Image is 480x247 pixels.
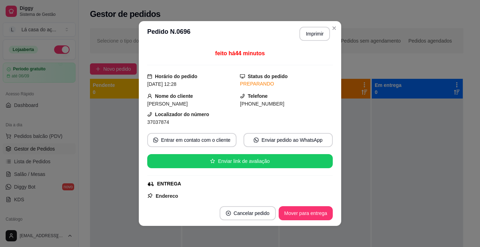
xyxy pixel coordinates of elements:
[147,27,190,41] h3: Pedido N. 0696
[147,101,188,107] span: [PERSON_NAME]
[329,23,340,34] button: Close
[226,211,231,216] span: close-circle
[147,154,333,168] button: starEnviar link de avaliação
[215,50,265,56] span: feito há 44 minutos
[248,93,268,99] strong: Telefone
[147,112,152,117] span: phone
[147,81,176,87] span: [DATE] 12:28
[240,80,333,88] div: PREPARANDO
[153,138,158,142] span: whats-app
[210,159,215,164] span: star
[156,193,178,199] strong: Endereço
[155,93,193,99] strong: Nome do cliente
[240,101,284,107] span: [PHONE_NUMBER]
[147,74,152,79] span: calendar
[299,27,330,41] button: Imprimir
[155,74,197,79] strong: Horário do pedido
[240,94,245,99] span: phone
[155,112,209,117] strong: Localizador do número
[147,94,152,99] span: user
[248,74,288,79] strong: Status do pedido
[157,180,181,188] div: ENTREGA
[147,133,236,147] button: whats-appEntrar em contato com o cliente
[147,193,153,198] span: pushpin
[244,133,333,147] button: whats-appEnviar pedido ao WhatsApp
[279,206,333,220] button: Mover para entrega
[240,74,245,79] span: desktop
[220,206,276,220] button: close-circleCancelar pedido
[147,119,169,125] span: 37037874
[254,138,259,142] span: whats-app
